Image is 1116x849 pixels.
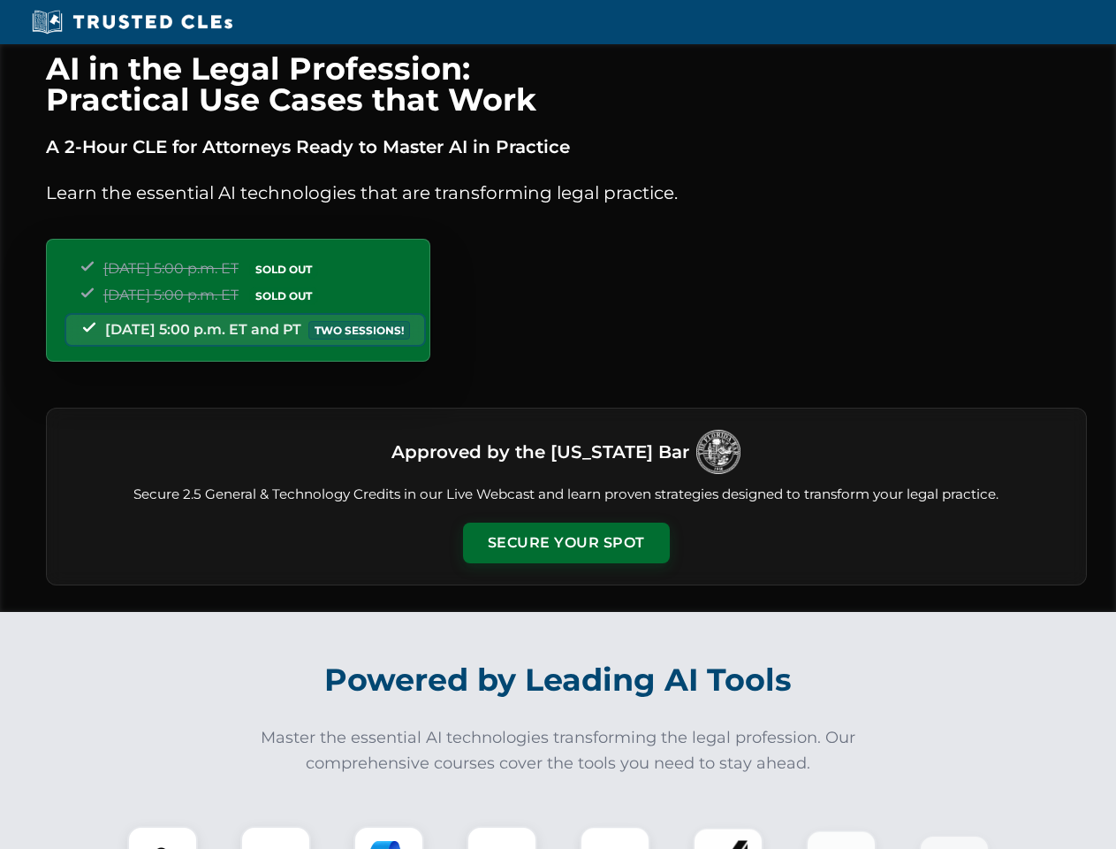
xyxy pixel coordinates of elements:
span: SOLD OUT [249,260,318,279]
p: Secure 2.5 General & Technology Credits in our Live Webcast and learn proven strategies designed ... [68,485,1065,505]
h1: AI in the Legal Profession: Practical Use Cases that Work [46,53,1087,115]
h2: Powered by Leading AI Tools [69,649,1048,711]
p: A 2-Hour CLE for Attorneys Ready to Master AI in Practice [46,133,1087,161]
h3: Approved by the [US_STATE] Bar [391,436,689,468]
img: Logo [696,430,740,474]
img: Trusted CLEs [27,9,238,35]
button: Secure Your Spot [463,523,670,563]
span: [DATE] 5:00 p.m. ET [103,260,239,277]
p: Learn the essential AI technologies that are transforming legal practice. [46,179,1087,207]
span: SOLD OUT [249,287,318,305]
p: Master the essential AI technologies transforming the legal profession. Our comprehensive courses... [249,725,868,776]
span: [DATE] 5:00 p.m. ET [103,287,239,303]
